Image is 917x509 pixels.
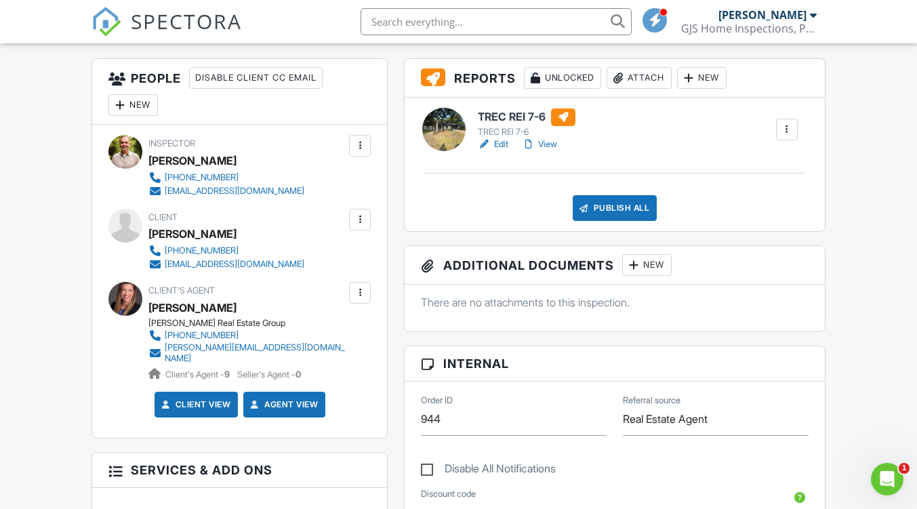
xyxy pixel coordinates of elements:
[224,369,230,380] strong: 9
[148,258,304,271] a: [EMAIL_ADDRESS][DOMAIN_NAME]
[871,463,903,495] iframe: Intercom live chat
[421,394,453,407] label: Order ID
[248,398,318,411] a: Agent View
[148,224,237,244] div: [PERSON_NAME]
[148,184,304,198] a: [EMAIL_ADDRESS][DOMAIN_NAME]
[148,138,195,148] span: Inspector
[677,67,727,89] div: New
[296,369,301,380] strong: 0
[92,453,387,488] h3: Services & Add ons
[899,463,910,474] span: 1
[148,171,304,184] a: [PHONE_NUMBER]
[421,295,808,310] p: There are no attachments to this inspection.
[108,94,158,116] div: New
[165,186,304,197] div: [EMAIL_ADDRESS][DOMAIN_NAME]
[91,18,242,47] a: SPECTORA
[478,127,575,138] div: TREC REI 7-6
[189,67,323,89] div: Disable Client CC Email
[165,342,346,364] div: [PERSON_NAME][EMAIL_ADDRESS][DOMAIN_NAME]
[92,59,387,125] h3: People
[148,212,178,222] span: Client
[148,150,237,171] div: [PERSON_NAME]
[524,67,601,89] div: Unlocked
[148,342,346,364] a: [PERSON_NAME][EMAIL_ADDRESS][DOMAIN_NAME]
[478,108,575,138] a: TREC REI 7-6 TREC REI 7-6
[165,369,232,380] span: Client's Agent -
[148,298,237,318] a: [PERSON_NAME]
[405,59,824,98] h3: Reports
[623,394,680,407] label: Referral source
[421,488,476,500] label: Discount code
[148,285,215,296] span: Client's Agent
[131,7,242,35] span: SPECTORA
[91,7,121,37] img: The Best Home Inspection Software - Spectora
[165,259,304,270] div: [EMAIL_ADDRESS][DOMAIN_NAME]
[165,245,239,256] div: [PHONE_NUMBER]
[361,8,632,35] input: Search everything...
[148,318,356,329] div: [PERSON_NAME] Real Estate Group
[478,138,508,151] a: Edit
[681,22,817,35] div: GJS Home Inspections, PLLC
[573,195,657,221] div: Publish All
[165,330,239,341] div: [PHONE_NUMBER]
[148,244,304,258] a: [PHONE_NUMBER]
[622,254,672,276] div: New
[405,246,824,285] h3: Additional Documents
[159,398,231,411] a: Client View
[522,138,557,151] a: View
[421,462,556,479] label: Disable All Notifications
[478,108,575,126] h6: TREC REI 7-6
[405,346,824,382] h3: Internal
[148,329,346,342] a: [PHONE_NUMBER]
[718,8,807,22] div: [PERSON_NAME]
[607,67,672,89] div: Attach
[237,369,301,380] span: Seller's Agent -
[165,172,239,183] div: [PHONE_NUMBER]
